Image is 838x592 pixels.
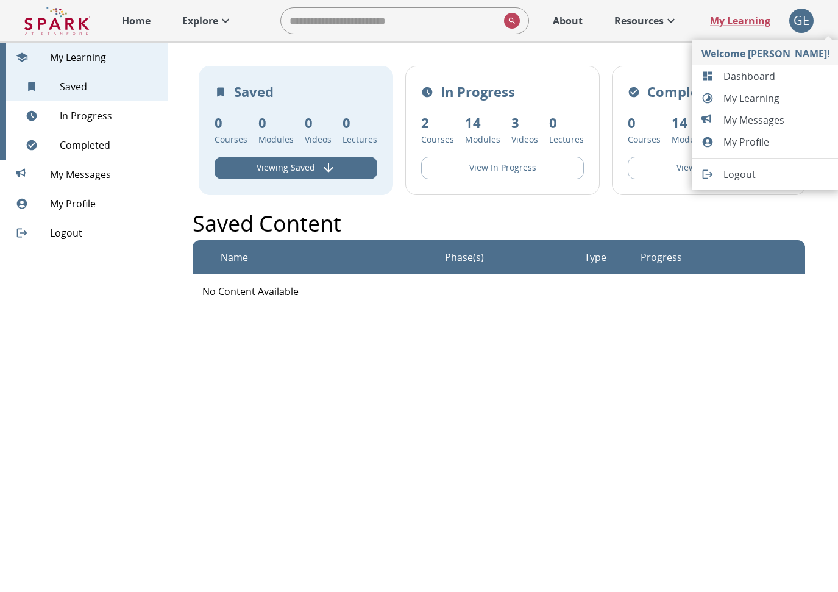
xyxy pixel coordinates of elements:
span: My Messages [723,113,830,127]
span: Logout [723,167,830,182]
span: My Learning [723,91,830,105]
span: Dashboard [723,69,830,84]
span: My Profile [723,135,830,149]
